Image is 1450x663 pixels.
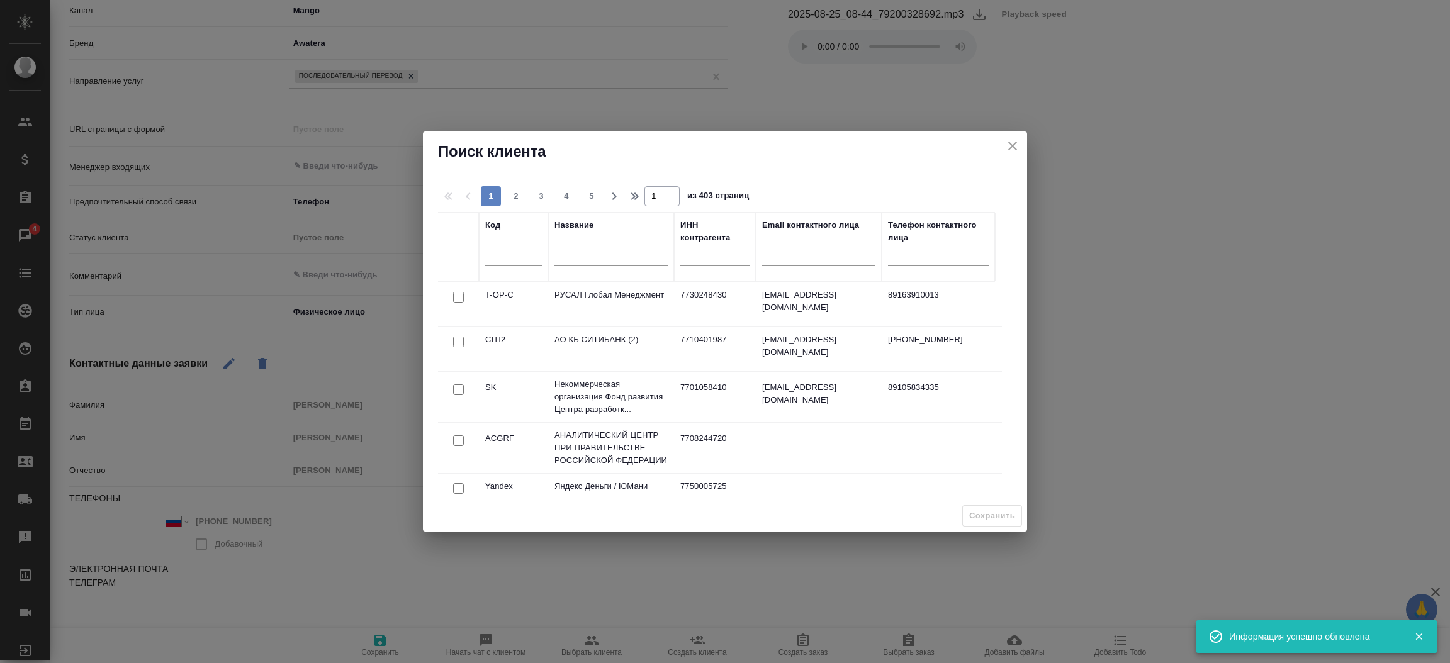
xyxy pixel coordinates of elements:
[674,474,756,518] td: 7750005725
[554,219,593,231] div: Название
[554,429,668,467] p: АНАЛИТИЧЕСКИЙ ЦЕНТР ПРИ ПРАВИТЕЛЬСТВЕ РОССИЙСКОЙ ФЕДЕРАЦИИ
[479,426,548,470] td: ACGRF
[687,188,749,206] span: из 403 страниц
[762,219,859,231] div: Email контактного лица
[531,190,551,203] span: 3
[674,426,756,470] td: 7708244720
[479,375,548,419] td: SK
[1003,136,1022,155] button: close
[1229,630,1395,643] div: Информация успешно обновлена
[582,186,602,206] button: 5
[485,219,500,231] div: Код
[762,333,875,359] p: [EMAIL_ADDRESS][DOMAIN_NAME]
[479,282,548,326] td: T-OP-C
[554,480,668,493] p: Яндекс Деньги / ЮМани
[554,378,668,416] p: Некоммерческая организация Фонд развития Центра разработк...
[556,190,576,203] span: 4
[1406,631,1432,642] button: Закрыть
[438,142,1012,162] h2: Поиск клиента
[888,219,989,244] div: Телефон контактного лица
[888,381,989,394] p: 89105834335
[888,333,989,346] p: [PHONE_NUMBER]
[556,186,576,206] button: 4
[554,333,668,346] p: АО КБ СИТИБАНК (2)
[554,289,668,301] p: РУСАЛ Глобал Менеджмент
[531,186,551,206] button: 3
[582,190,602,203] span: 5
[674,375,756,419] td: 7701058410
[479,327,548,371] td: CITI2
[680,219,750,244] div: ИНН контрагента
[479,474,548,518] td: Yandex
[762,289,875,314] p: [EMAIL_ADDRESS][DOMAIN_NAME]
[888,289,989,301] p: 89163910013
[506,190,526,203] span: 2
[506,186,526,206] button: 2
[762,381,875,406] p: [EMAIL_ADDRESS][DOMAIN_NAME]
[674,282,756,326] td: 7730248430
[674,327,756,371] td: 7710401987
[962,505,1022,527] span: Выберите клиента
